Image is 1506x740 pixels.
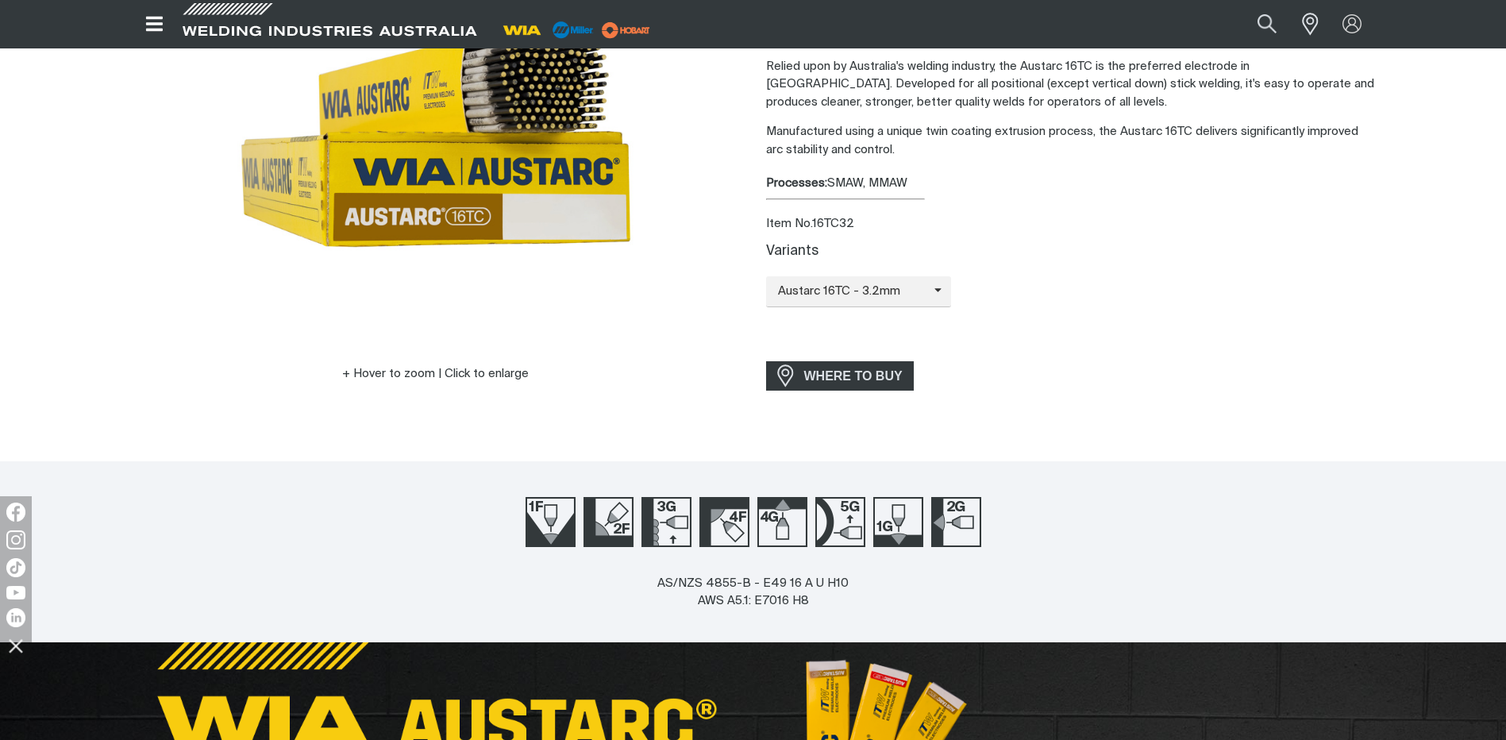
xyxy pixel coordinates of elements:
[766,245,818,258] label: Variants
[6,558,25,577] img: TikTok
[699,497,749,547] img: Welding Position 4F
[2,632,29,659] img: hide socials
[526,497,576,547] img: Welding Position 1F
[766,58,1376,112] p: Relied upon by Australia's welding industry, the Austarc 16TC is the preferred electrode in [GEOG...
[766,123,1376,159] p: Manufactured using a unique twin coating extrusion process, the Austarc 16TC delivers significant...
[757,497,807,547] img: Welding Position 4G
[931,497,981,547] img: Welding Position 2G
[766,215,1376,233] div: Item No. 16TC32
[584,497,634,547] img: Welding Position 2F
[597,18,655,42] img: miller
[597,24,655,36] a: miller
[1240,6,1294,42] button: Search products
[333,364,538,383] button: Hover to zoom | Click to enlarge
[766,283,934,301] span: Austarc 16TC - 3.2mm
[1219,6,1293,42] input: Product name or item number...
[641,497,691,547] img: Welding Position 3G Up
[6,530,25,549] img: Instagram
[794,364,913,389] span: WHERE TO BUY
[657,575,849,611] div: AS/NZS 4855-B - E49 16 A U H10 AWS A5.1: E7016 H8
[6,586,25,599] img: YouTube
[766,175,1376,193] div: SMAW, MMAW
[6,503,25,522] img: Facebook
[873,497,923,547] img: Welding Position 1G
[815,497,865,547] img: Welding Position 5G Up
[6,608,25,627] img: LinkedIn
[766,177,827,189] strong: Processes:
[766,361,915,391] a: WHERE TO BUY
